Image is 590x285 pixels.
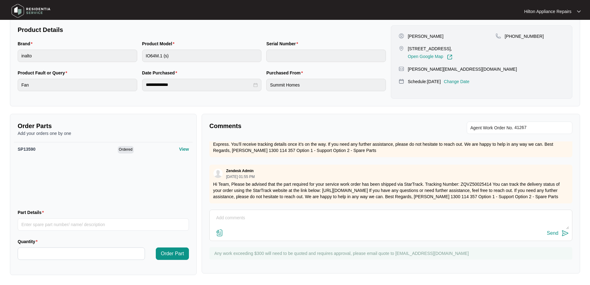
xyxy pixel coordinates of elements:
p: Zendesk Admin [226,168,254,173]
p: Add your orders one by one [18,130,189,136]
p: Product Details [18,25,386,34]
img: map-pin [399,78,404,84]
img: residentia service logo [9,2,53,20]
p: [PERSON_NAME][EMAIL_ADDRESS][DOMAIN_NAME] [408,66,517,72]
img: dropdown arrow [577,10,581,13]
input: Part Details [18,218,189,231]
input: Product Fault or Query [18,79,137,91]
img: user-pin [399,33,404,39]
input: Product Model [142,50,262,62]
p: [PERSON_NAME] [408,33,444,39]
p: Schedule: [DATE] [408,78,441,85]
p: Hilton Appliance Repairs [524,8,571,15]
button: Send [547,229,569,238]
img: map-pin [399,66,404,72]
a: Open Google Map [408,54,452,60]
img: user.svg [213,169,223,178]
span: [PHONE_NUMBER] [505,34,544,39]
input: Quantity [18,248,145,260]
img: Link-External [447,54,452,60]
label: Quantity [18,238,40,245]
label: Brand [18,41,35,47]
img: map-pin [496,33,501,39]
label: Purchased From [266,70,305,76]
img: map-pin [399,46,404,51]
input: Brand [18,50,137,62]
span: SP13590 [18,147,36,152]
p: [STREET_ADDRESS], [408,46,452,52]
label: Product Fault or Query [18,70,70,76]
button: Order Part [156,247,189,260]
p: Comments [209,122,387,130]
div: Send [547,230,558,236]
p: [DATE] 01:55 PM [226,175,255,179]
span: Agent Work Order No. [470,124,513,131]
p: Any work exceeding $300 will need to be quoted and requires approval, please email quote to [EMAI... [214,250,569,256]
span: Ordered [118,146,134,154]
img: send-icon.svg [562,229,569,237]
input: Add Agent Work Order No. [514,124,569,131]
span: Order Part [161,250,184,257]
label: Product Model [142,41,177,47]
input: Serial Number [266,50,386,62]
p: Change Date [444,78,470,85]
p: Hi Team, I’ve released it in our system under shipment reference 463337. It will be packed at our... [213,135,569,154]
input: Date Purchased [146,82,252,88]
p: Hi Team, Please be advised that the part required for your service work order has been shipped vi... [213,181,569,200]
label: Serial Number [266,41,300,47]
p: Order Parts [18,122,189,130]
p: View [179,146,189,152]
input: Purchased From [266,79,386,91]
label: Part Details [18,209,46,216]
label: Date Purchased [142,70,180,76]
img: file-attachment-doc.svg [216,229,223,237]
